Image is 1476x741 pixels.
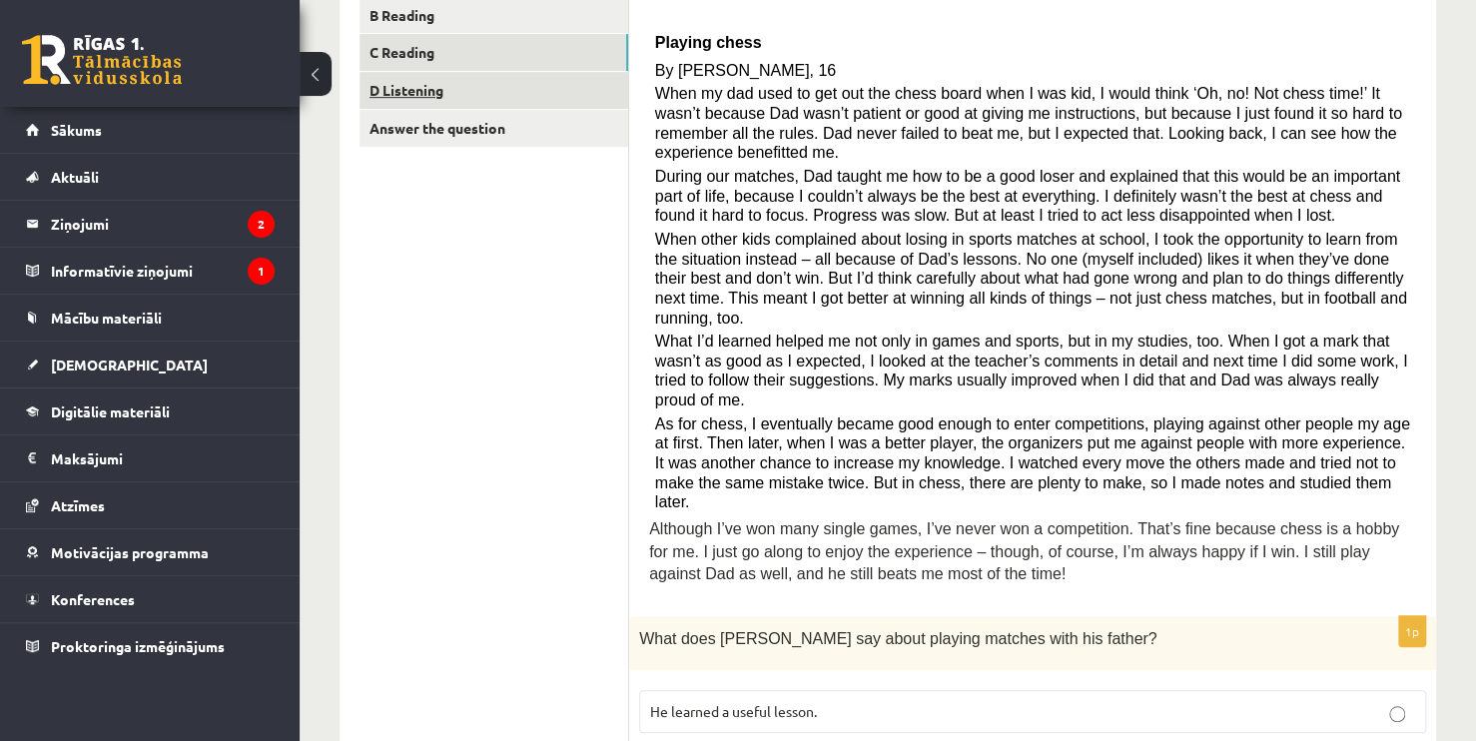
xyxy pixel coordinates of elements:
[360,72,628,109] a: D Listening
[51,121,102,139] span: Sākums
[51,356,208,373] span: [DEMOGRAPHIC_DATA]
[26,482,275,528] a: Atzīmes
[22,35,182,85] a: Rīgas 1. Tālmācības vidusskola
[51,543,209,561] span: Motivācijas programma
[51,309,162,327] span: Mācību materiāli
[655,333,1408,408] span: What I’d learned helped me not only in games and sports, but in my studies, too. When I got a mar...
[248,211,275,238] i: 2
[649,520,1399,582] span: Although I’ve won many single games, I’ve never won a competition. That’s fine because chess is a...
[26,388,275,434] a: Digitālie materiāli
[51,590,135,608] span: Konferences
[51,496,105,514] span: Atzīmes
[639,630,1156,647] span: What does [PERSON_NAME] say about playing matches with his father?
[26,435,275,481] a: Maksājumi
[1389,706,1405,722] input: He learned a useful lesson.
[655,34,762,51] span: Playing chess
[650,702,817,720] span: He learned a useful lesson.
[248,258,275,285] i: 1
[26,576,275,622] a: Konferences
[1398,615,1426,647] p: 1p
[360,110,628,147] a: Answer the question
[51,637,225,655] span: Proktoringa izmēģinājums
[51,435,275,481] legend: Maksājumi
[26,248,275,294] a: Informatīvie ziņojumi1
[26,529,275,575] a: Motivācijas programma
[26,295,275,341] a: Mācību materiāli
[655,62,836,79] span: By [PERSON_NAME], 16
[51,201,275,247] legend: Ziņojumi
[51,402,170,420] span: Digitālie materiāli
[26,107,275,153] a: Sākums
[655,168,1400,224] span: During our matches, Dad taught me how to be a good loser and explained that this would be an impo...
[26,623,275,669] a: Proktoringa izmēģinājums
[655,231,1407,327] span: When other kids complained about losing in sports matches at school, I took the opportunity to le...
[655,85,1402,161] span: When my dad used to get out the chess board when I was kid, I would think ‘Oh, no! Not chess time...
[26,201,275,247] a: Ziņojumi2
[26,342,275,387] a: [DEMOGRAPHIC_DATA]
[51,168,99,186] span: Aktuāli
[26,154,275,200] a: Aktuāli
[655,415,1410,511] span: As for chess, I eventually became good enough to enter competitions, playing against other people...
[51,248,275,294] legend: Informatīvie ziņojumi
[360,34,628,71] a: C Reading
